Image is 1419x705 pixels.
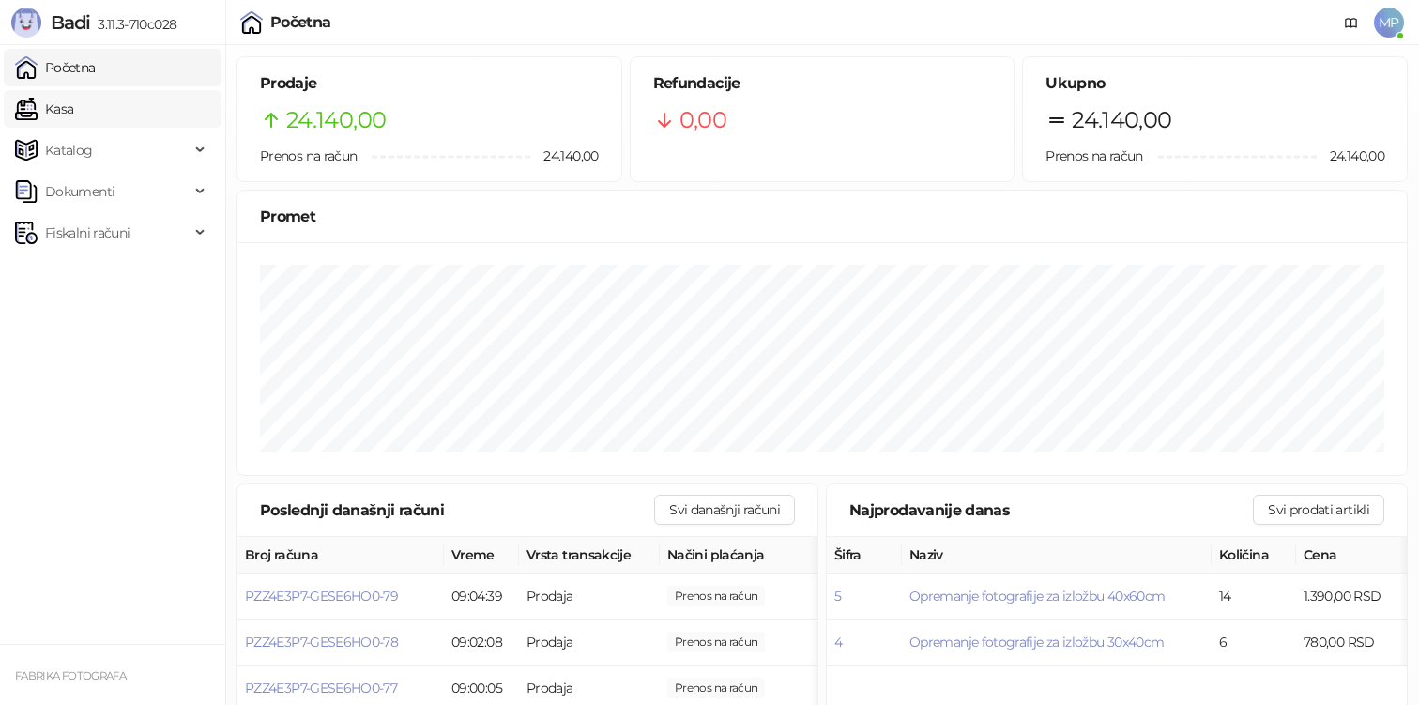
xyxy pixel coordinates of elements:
th: Broj računa [237,537,444,574]
button: Svi današnji računi [654,495,795,525]
th: Naziv [902,537,1212,574]
span: 0,00 [679,102,726,138]
td: 6 [1212,620,1296,666]
h5: Refundacije [653,72,992,95]
span: 4.680,00 [667,586,765,606]
a: Dokumentacija [1336,8,1366,38]
button: 4 [834,634,842,651]
div: Početna [270,15,331,30]
th: Šifra [827,537,902,574]
td: 09:02:08 [444,620,519,666]
h5: Ukupno [1045,72,1384,95]
button: Opremanje fotografije za izložbu 40x60cm [909,588,1165,605]
span: 24.140,00 [1317,146,1384,166]
div: Poslednji današnji računi [260,498,654,522]
button: Opremanje fotografije za izložbu 30x40cm [909,634,1164,651]
td: 14 [1212,574,1296,620]
span: Badi [51,11,90,34]
button: PZZ4E3P7-GESE6HO0-79 [245,588,398,605]
span: 13.900,00 [667,632,765,652]
img: Logo [11,8,41,38]
button: Svi prodati artikli [1253,495,1384,525]
div: Najprodavanije danas [849,498,1253,522]
span: Katalog [45,131,93,169]
th: Vreme [444,537,519,574]
span: MP [1374,8,1404,38]
h5: Prodaje [260,72,599,95]
a: Početna [15,49,96,86]
span: Prenos na račun [1045,147,1142,164]
span: 3.11.3-710c028 [90,16,176,33]
a: Kasa [15,90,73,128]
span: 24.140,00 [1072,102,1171,138]
span: 24.140,00 [286,102,386,138]
span: 24.140,00 [530,146,598,166]
td: Prodaja [519,620,660,666]
small: FABRIKA FOTOGRAFA [15,669,126,682]
button: 5 [834,588,841,605]
span: Fiskalni računi [45,214,130,252]
span: Dokumenti [45,173,114,210]
td: Prodaja [519,574,660,620]
td: 09:04:39 [444,574,519,620]
button: PZZ4E3P7-GESE6HO0-77 [245,680,397,697]
th: Količina [1212,537,1296,574]
th: Vrsta transakcije [519,537,660,574]
th: Načini plaćanja [660,537,847,574]
span: Prenos na račun [260,147,357,164]
span: 5.560,00 [667,678,765,698]
div: Promet [260,205,1384,228]
button: PZZ4E3P7-GESE6HO0-78 [245,634,398,651]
